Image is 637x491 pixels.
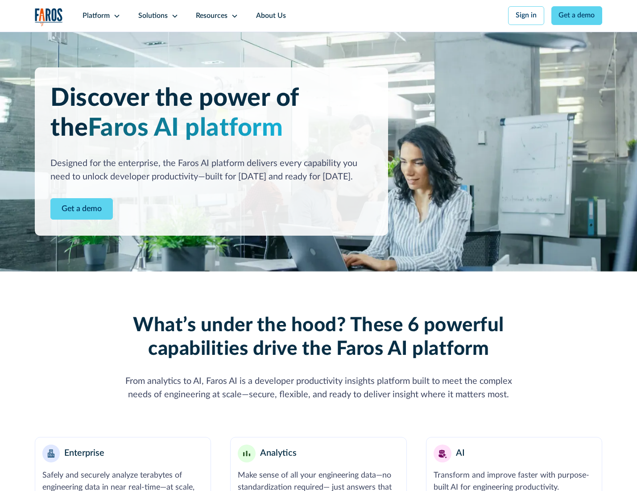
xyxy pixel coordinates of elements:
[456,447,465,460] div: AI
[115,314,523,361] h2: What’s under the hood? These 6 powerful capabilities drive the Faros AI platform
[35,8,63,26] a: home
[508,6,544,25] a: Sign in
[50,198,113,220] a: Contact Modal
[435,446,449,460] img: AI robot or assistant icon
[48,449,55,458] img: Enterprise building blocks or structure icon
[64,447,104,460] div: Enterprise
[260,447,297,460] div: Analytics
[50,83,372,143] h1: Discover the power of the
[35,8,63,26] img: Logo of the analytics and reporting company Faros.
[551,6,603,25] a: Get a demo
[83,11,110,21] div: Platform
[88,116,283,141] span: Faros AI platform
[138,11,168,21] div: Solutions
[115,375,523,402] div: From analytics to AI, Faros AI is a developer productivity insights platform built to meet the co...
[243,451,250,457] img: Minimalist bar chart analytics icon
[50,157,372,184] div: Designed for the enterprise, the Faros AI platform delivers every capability you need to unlock d...
[196,11,227,21] div: Resources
